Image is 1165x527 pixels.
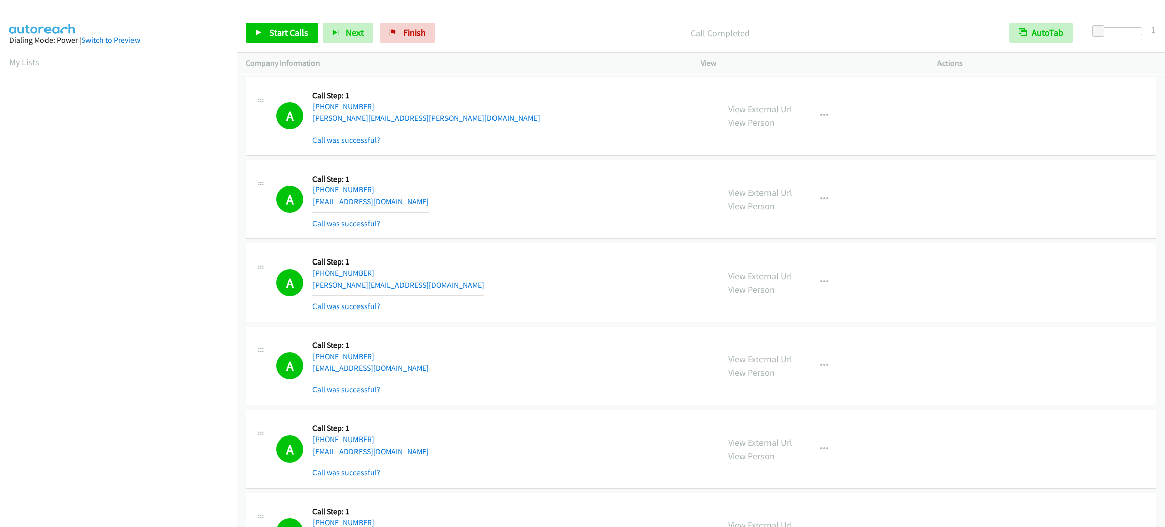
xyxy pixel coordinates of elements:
[312,340,429,350] h5: Call Step: 1
[312,197,429,206] a: [EMAIL_ADDRESS][DOMAIN_NAME]
[312,135,380,145] a: Call was successful?
[323,23,373,43] button: Next
[312,102,374,111] a: [PHONE_NUMBER]
[9,56,39,68] a: My Lists
[728,367,775,378] a: View Person
[312,434,374,444] a: [PHONE_NUMBER]
[701,57,919,69] p: View
[312,185,374,194] a: [PHONE_NUMBER]
[312,268,374,278] a: [PHONE_NUMBER]
[728,117,775,128] a: View Person
[312,352,374,361] a: [PHONE_NUMBER]
[1136,223,1165,303] iframe: Resource Center
[728,353,792,365] a: View External Url
[728,450,775,462] a: View Person
[380,23,435,43] a: Finish
[312,385,380,394] a: Call was successful?
[312,507,484,517] h5: Call Step: 1
[269,27,308,38] span: Start Calls
[312,174,429,184] h5: Call Step: 1
[312,280,484,290] a: [PERSON_NAME][EMAIL_ADDRESS][DOMAIN_NAME]
[312,363,429,373] a: [EMAIL_ADDRESS][DOMAIN_NAME]
[728,103,792,115] a: View External Url
[403,27,426,38] span: Finish
[276,352,303,379] h1: A
[1009,23,1073,43] button: AutoTab
[312,218,380,228] a: Call was successful?
[728,187,792,198] a: View External Url
[1151,23,1156,36] div: 1
[246,57,683,69] p: Company Information
[312,113,540,123] a: [PERSON_NAME][EMAIL_ADDRESS][PERSON_NAME][DOMAIN_NAME]
[246,23,318,43] a: Start Calls
[81,35,140,45] a: Switch to Preview
[449,26,991,40] p: Call Completed
[312,468,380,477] a: Call was successful?
[276,269,303,296] h1: A
[937,57,1156,69] p: Actions
[9,34,228,47] div: Dialing Mode: Power |
[728,270,792,282] a: View External Url
[728,436,792,448] a: View External Url
[276,102,303,129] h1: A
[312,91,540,101] h5: Call Step: 1
[312,301,380,311] a: Call was successful?
[728,200,775,212] a: View Person
[312,423,429,433] h5: Call Step: 1
[276,186,303,213] h1: A
[276,435,303,463] h1: A
[312,447,429,456] a: [EMAIL_ADDRESS][DOMAIN_NAME]
[728,284,775,295] a: View Person
[312,257,484,267] h5: Call Step: 1
[346,27,364,38] span: Next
